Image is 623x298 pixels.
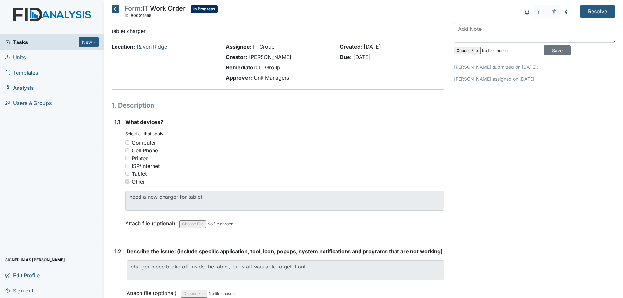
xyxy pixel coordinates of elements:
span: In Progress [191,5,218,13]
a: Tasks [5,38,79,46]
button: New [79,37,99,47]
p: tablet charger [112,27,444,35]
span: Analysis [5,83,34,93]
div: Cell Phone [132,147,158,154]
label: 1.2 [114,247,121,255]
span: What devices? [125,119,163,125]
label: 1.1 [114,118,120,126]
span: [DATE] [353,54,371,60]
span: ID: [125,13,130,18]
input: Tablet [125,172,129,176]
span: Templates [5,67,38,77]
input: Cell Phone [125,148,129,152]
div: IT Work Order [125,5,186,19]
input: ISP/Internet [125,164,129,168]
h1: 1. Description [112,101,444,110]
span: #00011555 [131,13,151,18]
input: Resolve [580,5,615,18]
textarea: need a new charger for tablet [125,191,444,211]
p: [PERSON_NAME] assigned on [DATE]. [454,76,615,82]
span: Describe the issue: (include specific application, tool, icon, popups, system notifications and p... [127,248,443,255]
div: Tablet [132,170,147,178]
input: Other [125,179,129,184]
small: Select all that apply: [125,131,165,136]
strong: Location: [112,43,135,50]
span: Form: [125,5,142,12]
span: Sign out [5,285,33,295]
span: Unit Managers [254,75,289,81]
span: IT Group [259,64,280,71]
input: Save [544,45,571,55]
p: [PERSON_NAME] submitted on [DATE]. [454,64,615,70]
div: Printer [132,154,148,162]
label: Attach file (optional) [127,286,179,297]
strong: Creator: [226,54,247,60]
textarea: charger piece broke off inside the tablet, but staff was able to get it out [127,260,444,280]
span: [PERSON_NAME] [249,54,291,60]
span: [DATE] [364,43,381,50]
input: Printer [125,156,129,160]
span: Units [5,52,26,62]
span: Users & Groups [5,98,52,108]
span: Edit Profile [5,270,40,280]
div: Other [132,178,145,185]
div: Computer [132,139,156,147]
span: Signed in as [PERSON_NAME] [5,255,65,265]
input: Computer [125,140,129,145]
strong: Approver: [226,75,252,81]
strong: Assignee: [226,43,251,50]
a: Raven Ridge [137,43,167,50]
div: ISP/Internet [132,162,160,170]
label: Attach file (optional) [125,216,178,227]
span: IT Group [253,43,275,50]
strong: Due: [340,54,352,60]
strong: Created: [340,43,362,50]
strong: Remediator: [226,64,257,71]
